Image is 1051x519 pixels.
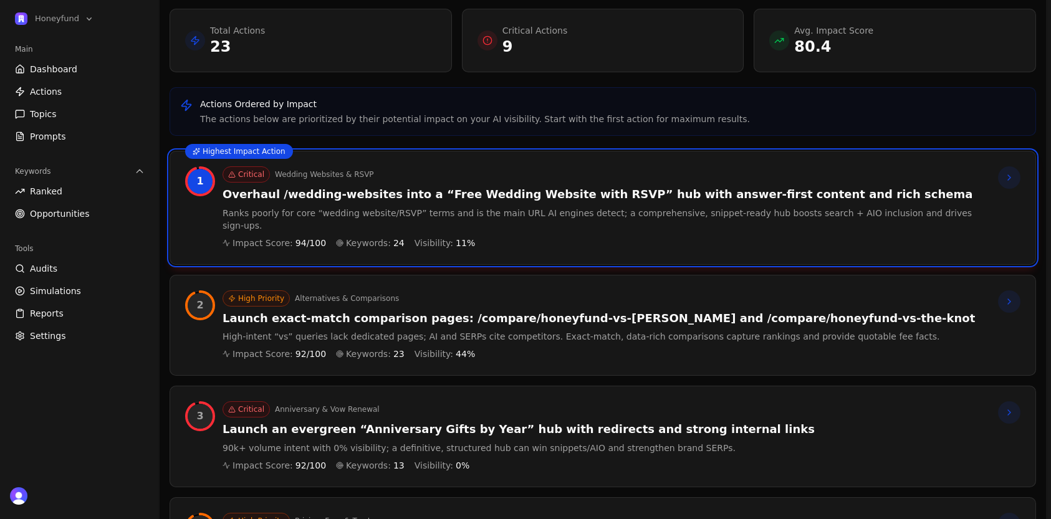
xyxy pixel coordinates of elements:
span: Visibility: [415,348,453,360]
span: Simulations [30,285,81,297]
h3: Overhaul /wedding-websites into a “Free Wedding Website with RSVP” hub with answer-first content ... [223,188,988,202]
span: Actions [30,85,62,98]
span: Settings [30,330,65,342]
span: Prompts [30,130,66,143]
button: Wedding Websites & RSVP [275,169,374,179]
a: Opportunities [10,204,150,224]
span: Impact Score: [233,237,293,249]
span: Ranked [30,185,62,198]
div: Rank 3, Impact 92% [188,404,213,429]
span: Keywords: [346,459,391,472]
p: The actions below are prioritized by their potential impact on your AI visibility. Start with the... [200,113,750,125]
span: Impact Score: [233,348,293,360]
button: Open organization switcher [10,10,99,27]
button: Alternatives & Comparisons [295,293,399,303]
span: Impact Score: [233,459,293,472]
span: Visibility: [415,237,453,249]
img: 's logo [10,487,27,505]
span: 92 /100 [295,459,326,472]
div: Main [10,39,150,59]
img: Honeyfund [15,12,27,25]
p: High-intent “vs” queries lack dedicated pages; AI and SERPs cite competitors. Exact-match, data-r... [223,330,975,343]
a: Rank 3, Impact 92%CriticalAnniversary & Vow RenewalLaunch an evergreen “Anniversary Gifts by Year... [170,386,1036,487]
span: Topics [30,108,57,120]
a: Settings [10,326,150,346]
a: Highest Impact ActionRank 1, Impact 94%CriticalWedding Websites & RSVPOverhaul /wedding-websites ... [170,151,1036,265]
a: Dashboard [10,59,150,79]
p: Total Actions [210,24,265,37]
div: Highest Impact Action [185,144,293,159]
span: 24 [393,237,405,249]
span: Dashboard [30,63,77,75]
button: Open user button [10,487,27,505]
span: Keywords: [346,237,391,249]
p: Critical Actions [502,24,568,37]
a: Topics [10,104,150,124]
span: 0 % [456,459,469,472]
h3: Launch an evergreen “Anniversary Gifts by Year” hub with redirects and strong internal links [223,422,815,437]
span: 13 [393,459,405,472]
span: 11 % [456,237,475,249]
span: Opportunities [30,207,90,220]
p: Ranks poorly for core “wedding website/RSVP” terms and is the main URL AI engines detect; a compr... [223,207,988,232]
a: Audits [10,259,150,279]
p: Actions Ordered by Impact [200,98,750,110]
div: High Priority [223,290,290,307]
div: Tools [10,239,150,259]
span: 92 /100 [295,348,326,360]
span: Visibility: [415,459,453,472]
a: Reports [10,303,150,323]
p: 80.4 [794,37,873,57]
div: Rank 1, Impact 94% [188,169,213,194]
p: 23 [210,37,265,57]
span: Reports [30,307,64,320]
button: Anniversary & Vow Renewal [275,404,380,414]
div: Critical [223,166,270,183]
p: 90k+ volume intent with 0% visibility; a definitive, structured hub can win snippets/AIO and stre... [223,442,815,454]
span: Audits [30,262,57,275]
button: Keywords [10,161,150,181]
h3: Launch exact‑match comparison pages: /compare/honeyfund-vs-[PERSON_NAME] and /compare/honeyfund-v... [223,312,975,326]
span: 94 /100 [295,237,326,249]
span: Honeyfund [35,13,79,24]
p: Avg. Impact Score [794,24,873,37]
span: Keywords: [346,348,391,360]
a: Ranked [10,181,150,201]
span: 44 % [456,348,475,360]
p: 9 [502,37,568,57]
div: Critical [223,401,270,417]
a: Simulations [10,281,150,301]
a: Prompts [10,126,150,146]
a: Rank 2, Impact 92%High PriorityAlternatives & ComparisonsLaunch exact‑match comparison pages: /co... [170,275,1036,376]
a: Actions [10,82,150,102]
span: 23 [393,348,405,360]
div: Rank 2, Impact 92% [188,293,213,318]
